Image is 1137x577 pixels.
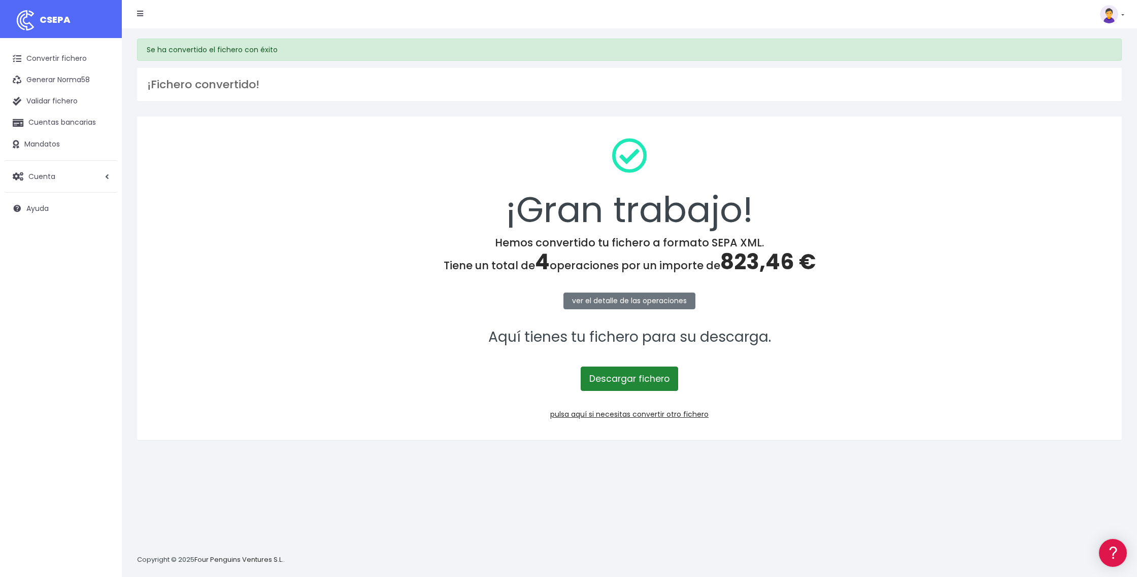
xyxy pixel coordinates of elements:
p: Copyright © 2025 . [137,555,285,565]
a: Convertir fichero [5,48,117,69]
a: ver el detalle de las operaciones [563,293,695,309]
img: profile [1100,5,1118,23]
div: Facturación [10,201,193,211]
span: CSEPA [40,13,71,26]
button: Contáctanos [10,271,193,289]
a: Ayuda [5,198,117,219]
a: Descargar fichero [581,367,678,391]
h3: ¡Fichero convertido! [147,78,1112,91]
a: pulsa aquí si necesitas convertir otro fichero [550,409,709,419]
h4: Hemos convertido tu fichero a formato SEPA XML. Tiene un total de operaciones por un importe de [150,236,1109,275]
a: Generar Norma58 [5,69,117,91]
a: Validar fichero [5,91,117,112]
a: Perfiles de empresas [10,175,193,191]
a: Cuenta [5,166,117,187]
a: Mandatos [5,134,117,155]
p: Aquí tienes tu fichero para su descarga. [150,326,1109,349]
span: Cuenta [28,171,55,181]
div: Se ha convertido el fichero con éxito [137,39,1122,61]
a: Problemas habituales [10,144,193,160]
div: Convertir ficheros [10,112,193,122]
img: logo [13,8,38,33]
span: Ayuda [26,203,49,213]
div: ¡Gran trabajo! [150,130,1109,236]
a: POWERED BY ENCHANT [140,292,195,302]
a: Formatos [10,128,193,144]
a: General [10,218,193,233]
a: Cuentas bancarias [5,112,117,133]
div: Programadores [10,243,193,253]
a: API [10,259,193,275]
span: 4 [535,247,550,277]
div: Información general [10,70,193,80]
a: Información general [10,86,193,102]
a: Four Penguins Ventures S.L. [194,555,283,564]
a: Videotutoriales [10,160,193,175]
span: 823,46 € [720,247,816,277]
